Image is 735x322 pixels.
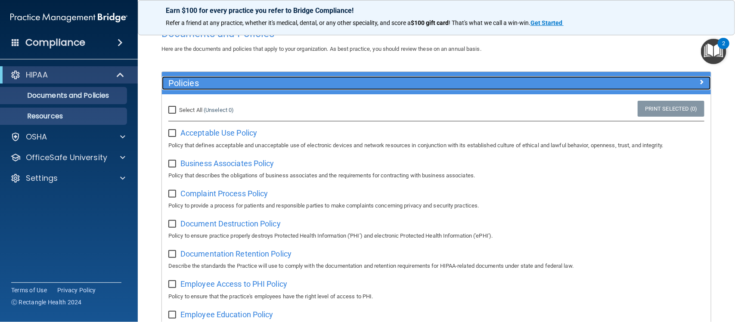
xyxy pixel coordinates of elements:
[26,132,47,142] p: OSHA
[204,107,234,113] a: (Unselect 0)
[530,19,564,26] a: Get Started
[168,78,567,88] h5: Policies
[161,28,711,39] h4: Documents and Policies
[179,107,202,113] span: Select All
[530,19,562,26] strong: Get Started
[6,112,123,121] p: Resources
[166,6,707,15] p: Earn $100 for every practice you refer to Bridge Compliance!
[10,152,125,163] a: OfficeSafe University
[10,9,127,26] img: PMB logo
[449,19,530,26] span: ! That's what we call a win-win.
[57,286,96,294] a: Privacy Policy
[638,101,704,117] a: Print Selected (0)
[26,173,58,183] p: Settings
[180,159,274,168] span: Business Associates Policy
[180,310,273,319] span: Employee Education Policy
[10,70,125,80] a: HIPAA
[168,170,704,181] p: Policy that describes the obligations of business associates and the requirements for contracting...
[26,152,107,163] p: OfficeSafe University
[180,189,268,198] span: Complaint Process Policy
[180,279,287,288] span: Employee Access to PHI Policy
[6,91,123,100] p: Documents and Policies
[168,231,704,241] p: Policy to ensure practice properly destroys Protected Health Information ('PHI') and electronic P...
[168,261,704,271] p: Describe the standards the Practice will use to comply with the documentation and retention requi...
[10,132,125,142] a: OSHA
[180,249,292,258] span: Documentation Retention Policy
[168,107,178,114] input: Select All (Unselect 0)
[11,298,82,307] span: Ⓒ Rectangle Health 2024
[168,291,704,302] p: Policy to ensure that the practice's employees have the right level of access to PHI.
[722,43,725,55] div: 2
[701,39,726,64] button: Open Resource Center, 2 new notifications
[26,70,48,80] p: HIPAA
[180,128,257,137] span: Acceptable Use Policy
[161,46,481,52] span: Here are the documents and policies that apply to your organization. As best practice, you should...
[168,76,704,90] a: Policies
[166,19,411,26] span: Refer a friend at any practice, whether it's medical, dental, or any other speciality, and score a
[180,219,281,228] span: Document Destruction Policy
[411,19,449,26] strong: $100 gift card
[10,173,125,183] a: Settings
[168,140,704,151] p: Policy that defines acceptable and unacceptable use of electronic devices and network resources i...
[168,201,704,211] p: Policy to provide a process for patients and responsible parties to make complaints concerning pr...
[25,37,85,49] h4: Compliance
[11,286,47,294] a: Terms of Use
